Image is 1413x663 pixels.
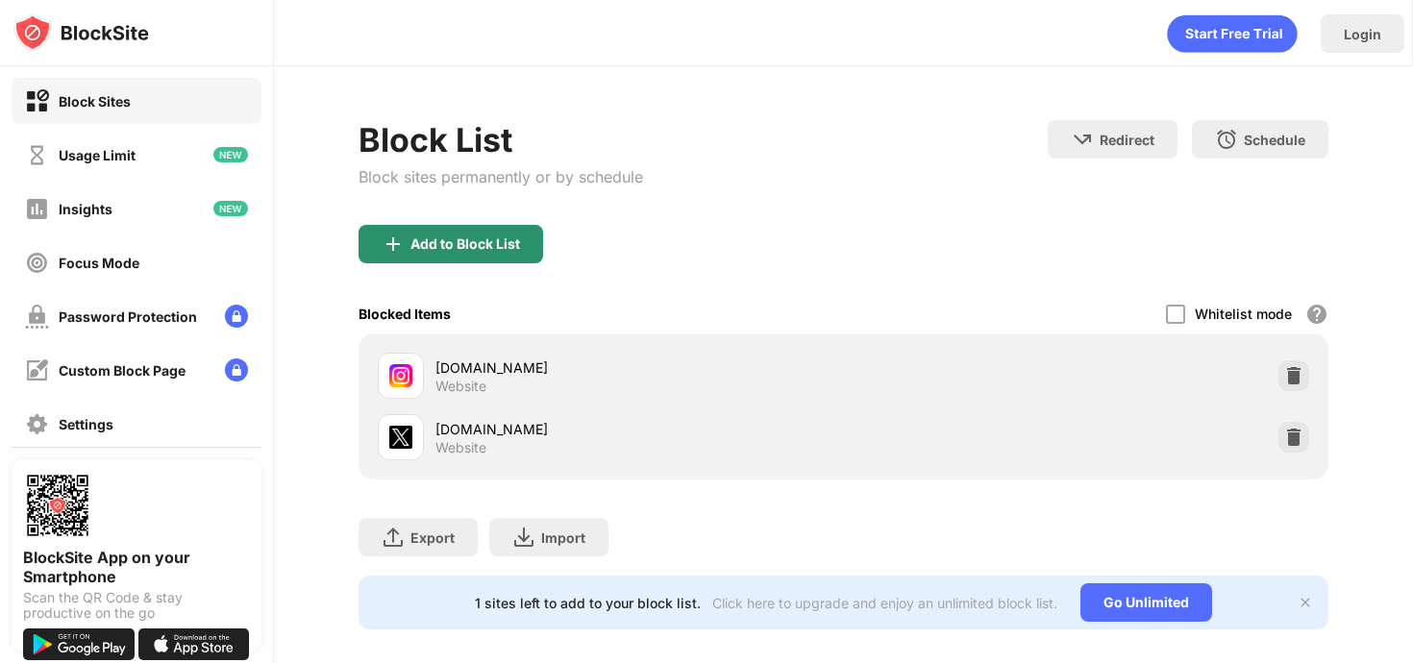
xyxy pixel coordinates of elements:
div: Usage Limit [59,147,136,163]
img: favicons [389,426,412,449]
img: logo-blocksite.svg [13,13,149,52]
img: options-page-qr-code.png [23,471,92,540]
div: 1 sites left to add to your block list. [475,595,701,611]
div: Go Unlimited [1080,583,1212,622]
img: time-usage-off.svg [25,143,49,167]
div: Website [435,439,486,456]
div: Import [541,529,585,546]
div: Settings [59,416,113,432]
div: Export [410,529,455,546]
img: get-it-on-google-play.svg [23,628,135,660]
img: download-on-the-app-store.svg [138,628,250,660]
div: [DOMAIN_NAME] [435,419,843,439]
div: BlockSite App on your Smartphone [23,548,250,586]
div: Block sites permanently or by schedule [359,167,643,186]
img: lock-menu.svg [225,305,248,328]
div: Scan the QR Code & stay productive on the go [23,590,250,621]
div: Password Protection [59,308,197,325]
div: Login [1344,26,1381,42]
div: Redirect [1100,132,1154,148]
img: favicons [389,364,412,387]
div: Block Sites [59,93,131,110]
div: Block List [359,120,643,160]
img: password-protection-off.svg [25,305,49,329]
div: Custom Block Page [59,362,186,379]
img: customize-block-page-off.svg [25,358,49,382]
div: Blocked Items [359,306,451,322]
div: Focus Mode [59,255,139,271]
div: animation [1167,14,1298,53]
img: block-on.svg [25,89,49,113]
div: [DOMAIN_NAME] [435,357,843,378]
img: focus-off.svg [25,251,49,275]
div: Click here to upgrade and enjoy an unlimited block list. [712,595,1057,611]
img: x-button.svg [1298,595,1313,610]
img: insights-off.svg [25,197,49,221]
div: Add to Block List [410,236,520,252]
div: Whitelist mode [1195,306,1292,322]
div: Schedule [1244,132,1305,148]
img: lock-menu.svg [225,358,248,381]
img: new-icon.svg [213,201,248,216]
div: Website [435,378,486,395]
div: Insights [59,201,112,217]
img: new-icon.svg [213,147,248,162]
img: settings-off.svg [25,412,49,436]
